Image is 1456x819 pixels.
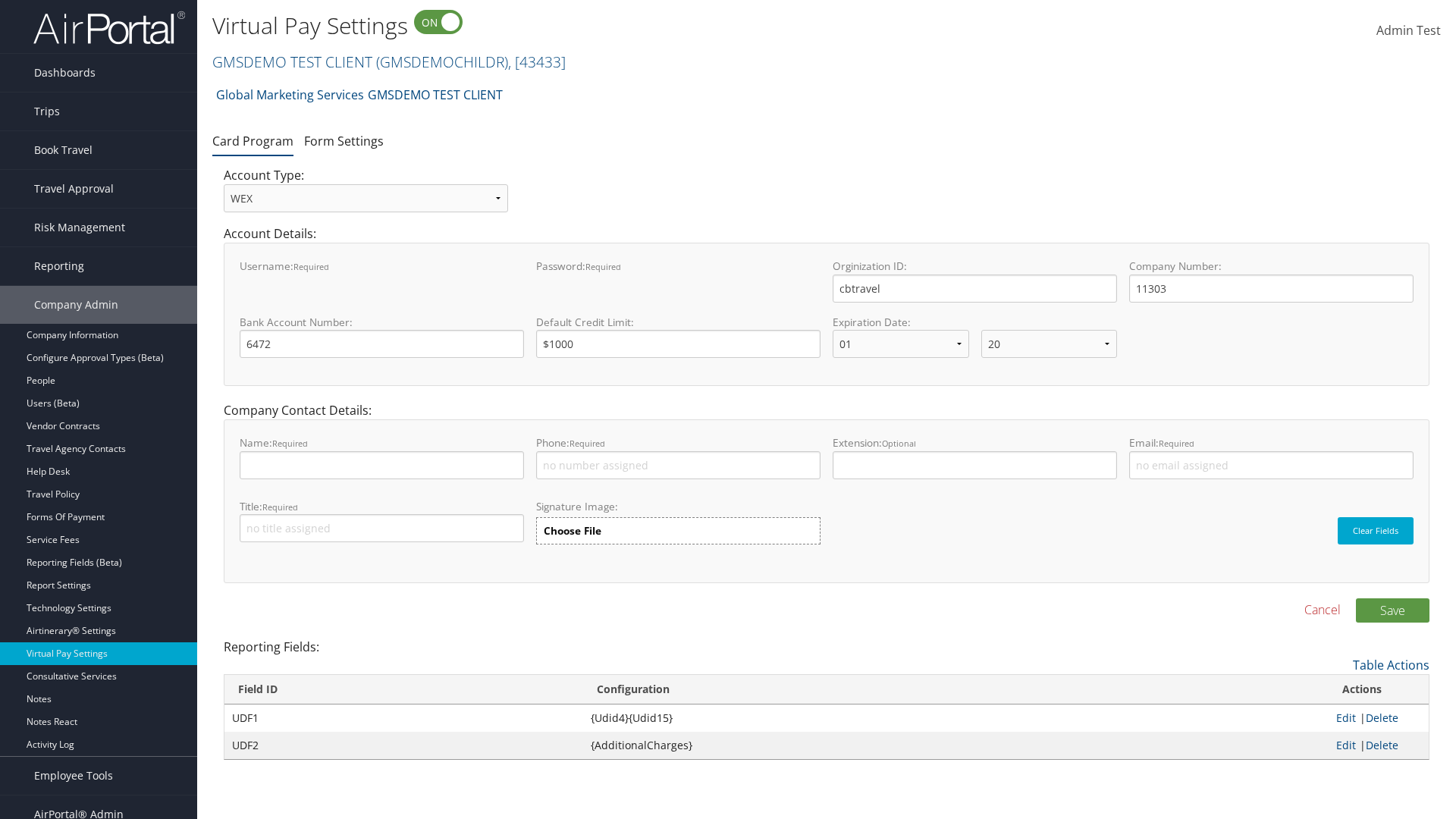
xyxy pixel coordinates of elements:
[34,209,125,246] span: Risk Management
[1129,259,1414,302] label: Company Number:
[1336,711,1356,725] a: Edit
[34,93,60,130] span: Trips
[585,261,621,272] small: required
[212,224,1441,401] div: Account Details:
[1336,738,1356,752] a: Edit
[1329,732,1429,759] td: |
[536,451,821,479] input: Phone:Required
[34,247,84,285] span: Reporting
[536,517,821,544] label: Choose File
[536,315,821,358] label: Default Credit Limit:
[833,330,969,358] select: Expiration Date:
[224,732,583,759] td: UDF2
[262,501,298,513] small: Required
[34,757,113,795] span: Employee Tools
[240,435,524,479] label: Name:
[833,275,1117,303] input: Orginization ID:
[1329,704,1429,732] td: |
[212,638,1441,760] div: Reporting Fields:
[833,451,1117,479] input: Extension:Optional
[583,675,1329,704] th: Configuration: activate to sort column ascending
[240,259,524,302] label: Username:
[536,259,821,302] label: Password:
[34,54,96,92] span: Dashboards
[536,435,821,479] label: Phone:
[833,435,1117,479] label: Extension:
[304,133,384,149] a: Form Settings
[240,315,524,358] label: Bank Account Number:
[1129,275,1414,303] input: Company Number:
[34,170,114,208] span: Travel Approval
[33,10,185,45] img: airportal-logo.png
[1129,435,1414,479] label: Email:
[240,514,524,542] input: Title:Required
[1356,598,1429,623] button: Save
[212,10,1031,42] h1: Virtual Pay Settings
[272,438,308,449] small: Required
[240,499,524,542] label: Title:
[376,52,508,72] span: ( GMSDEMOCHILDR )
[1338,517,1414,544] button: Clear Fields
[293,261,329,272] small: required
[216,80,364,110] a: Global Marketing Services
[1376,22,1441,39] span: Admin Test
[1366,738,1398,752] a: Delete
[1353,657,1429,673] a: Table Actions
[368,80,503,110] a: GMSDEMO TEST CLIENT
[536,330,821,358] input: Default Credit Limit:
[212,52,566,72] a: GMSDEMO TEST CLIENT
[1129,451,1414,479] input: Email:Required
[34,286,118,324] span: Company Admin
[240,451,524,479] input: Name:Required
[981,330,1118,358] select: Expiration Date:
[833,315,1117,370] label: Expiration Date:
[583,704,1329,732] td: {Udid4}{Udid15}
[34,131,93,169] span: Book Travel
[1366,711,1398,725] a: Delete
[508,52,566,72] span: , [ 43433 ]
[212,133,293,149] a: Card Program
[882,438,916,449] small: Optional
[212,166,519,224] div: Account Type:
[1329,675,1429,704] th: Actions
[224,675,583,704] th: Field ID: activate to sort column descending
[833,259,1117,302] label: Orginization ID:
[536,499,821,517] label: Signature Image:
[1304,601,1341,619] a: Cancel
[224,704,583,732] td: UDF1
[240,330,524,358] input: Bank Account Number:
[1159,438,1194,449] small: Required
[570,438,605,449] small: Required
[583,732,1329,759] td: {AdditionalCharges}
[1376,8,1441,55] a: Admin Test
[212,401,1441,598] div: Company Contact Details:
